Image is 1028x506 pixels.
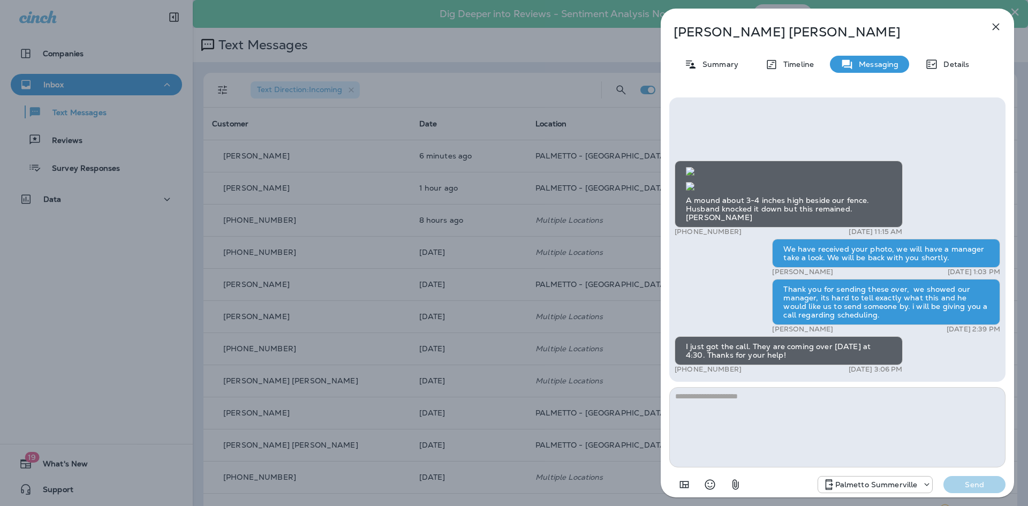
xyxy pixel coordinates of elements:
[772,279,1000,325] div: Thank you for sending these over, we showed our manager, its hard to tell exactly what this and h...
[675,336,903,365] div: I just got the call. They are coming over [DATE] at 4:30. Thanks for your help!
[818,478,933,491] div: +1 (843) 594-2691
[674,474,695,495] button: Add in a premade template
[948,268,1000,276] p: [DATE] 1:03 PM
[697,60,738,69] p: Summary
[849,228,902,236] p: [DATE] 11:15 AM
[772,325,833,334] p: [PERSON_NAME]
[686,167,694,176] img: twilio-download
[938,60,969,69] p: Details
[778,60,814,69] p: Timeline
[772,239,1000,268] div: We have received your photo, we will have a manager take a look. We will be back with you shortly.
[674,25,966,40] p: [PERSON_NAME] [PERSON_NAME]
[675,161,903,228] div: A mound about 3-4 inches high beside our fence. Husband knocked it down but this remained. [PERSO...
[699,474,721,495] button: Select an emoji
[675,228,742,236] p: [PHONE_NUMBER]
[835,480,918,489] p: Palmetto Summerville
[947,325,1000,334] p: [DATE] 2:39 PM
[686,182,694,191] img: twilio-download
[675,365,742,374] p: [PHONE_NUMBER]
[772,268,833,276] p: [PERSON_NAME]
[849,365,903,374] p: [DATE] 3:06 PM
[853,60,898,69] p: Messaging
